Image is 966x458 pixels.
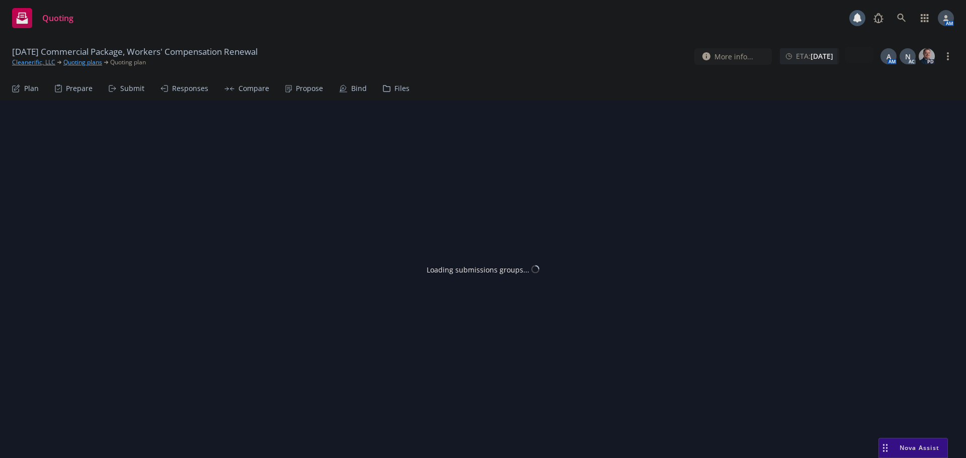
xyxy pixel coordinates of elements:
button: More info... [694,48,772,65]
strong: [DATE] [811,51,833,61]
a: Quoting [8,4,77,32]
div: Propose [296,84,323,93]
div: Drag to move [879,438,892,457]
span: N [905,51,911,62]
div: Loading submissions groups... [427,264,529,274]
a: Switch app [915,8,935,28]
div: Compare [238,84,269,93]
img: photo [919,48,935,64]
span: [DATE] Commercial Package, Workers' Compensation Renewal [12,46,258,58]
a: more [942,50,954,62]
button: Nova Assist [878,438,948,458]
span: ETA : [796,51,833,61]
div: Files [394,84,410,93]
div: Plan [24,84,39,93]
a: Quoting plans [63,58,102,67]
div: Responses [172,84,208,93]
span: A [887,51,891,62]
a: Report a Bug [868,8,889,28]
span: Nova Assist [900,443,939,452]
a: Search [892,8,912,28]
div: Prepare [66,84,93,93]
span: Quoting plan [110,58,146,67]
span: Quoting [42,14,73,22]
div: Submit [120,84,144,93]
span: More info... [714,51,753,62]
a: Cleanerific, LLC [12,58,55,67]
div: Bind [351,84,367,93]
